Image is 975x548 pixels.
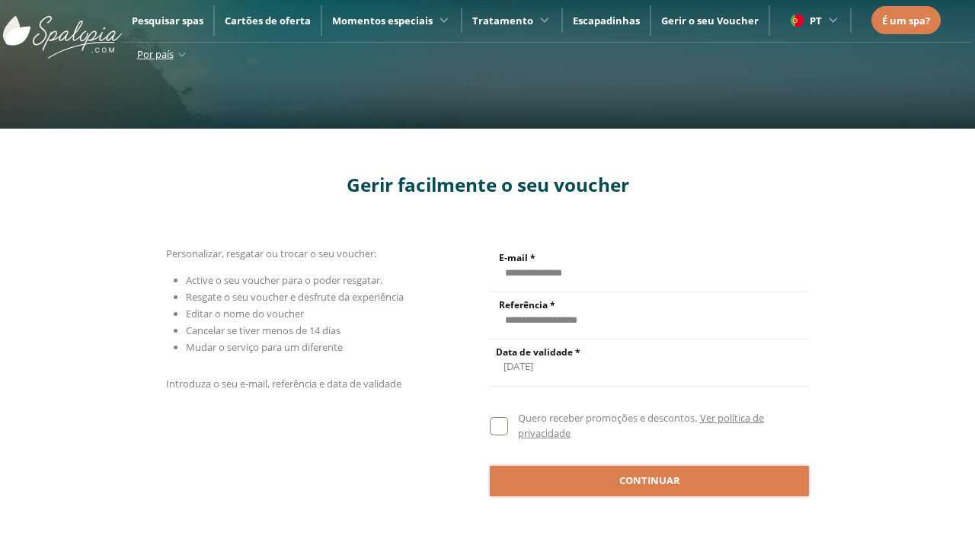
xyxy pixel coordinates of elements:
[186,307,304,320] span: Editar o nome do voucher
[186,323,340,337] span: Cancelar se tiver menos de 14 dias
[490,466,809,496] button: Continuar
[518,411,763,440] a: Ver política de privacidade
[186,273,382,287] span: Active o seu voucher para o poder resgatar.
[166,377,401,390] span: Introduza o seu e-mail, referência e data de validade
[882,12,930,29] a: É um spa?
[619,473,680,489] span: Continuar
[186,290,404,304] span: Resgate o seu voucher e desfrute da experiência
[225,14,311,27] a: Cartões de oferta
[3,1,122,59] img: ImgLogoSpalopia.BvClDcEz.svg
[347,172,629,197] span: Gerir facilmente o seu voucher
[573,14,640,27] a: Escapadinhas
[132,14,203,27] a: Pesquisar spas
[137,47,174,61] span: Por país
[518,411,697,425] span: Quero receber promoções e descontos.
[186,340,343,354] span: Mudar o serviço para um diferente
[882,14,930,27] span: É um spa?
[166,247,376,260] span: Personalizar, resgatar ou trocar o seu voucher:
[661,14,759,27] a: Gerir o seu Voucher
